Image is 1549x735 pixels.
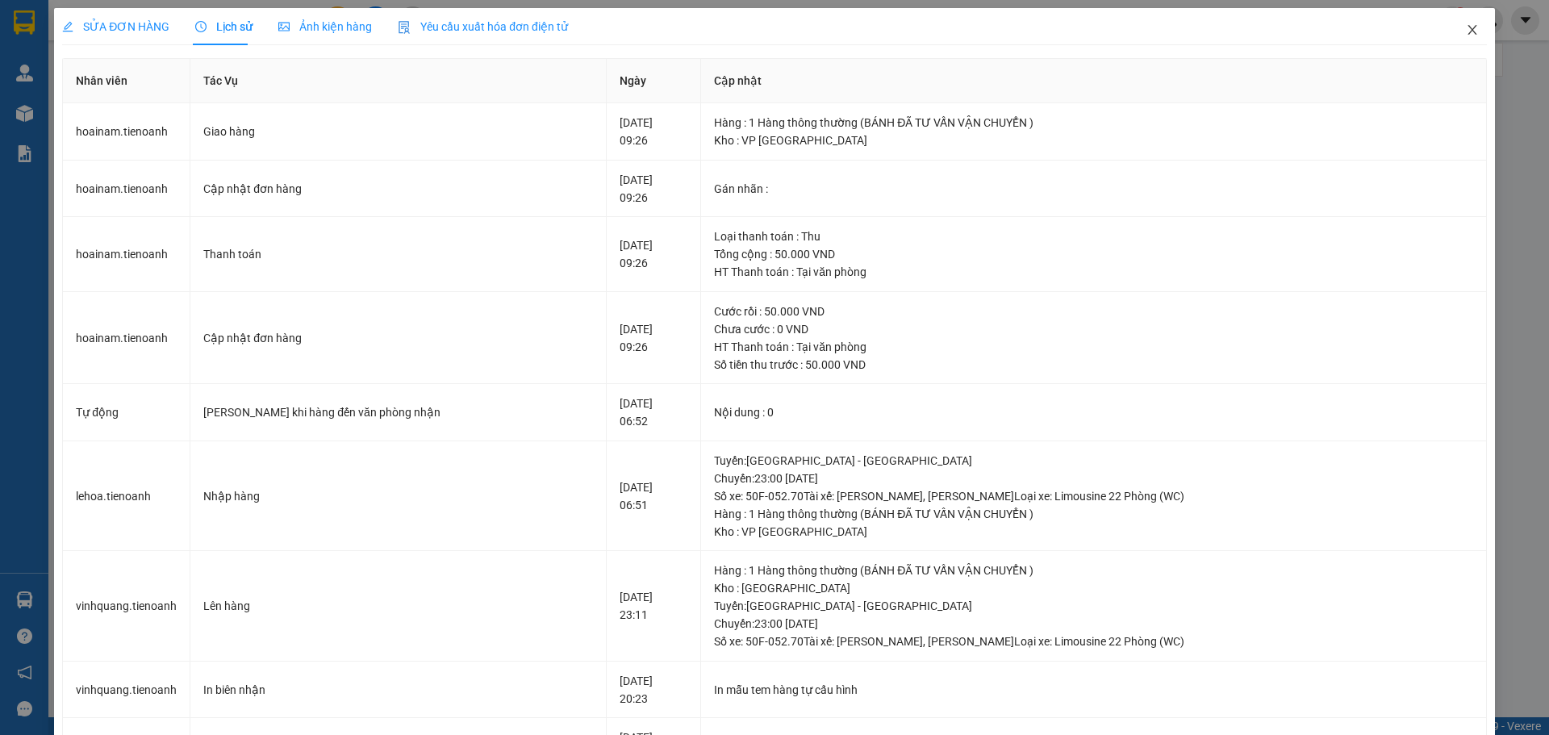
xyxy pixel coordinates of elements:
[714,523,1473,541] div: Kho : VP [GEOGRAPHIC_DATA]
[62,21,73,32] span: edit
[278,21,290,32] span: picture
[714,681,1473,699] div: In mẫu tem hàng tự cấu hình
[714,180,1473,198] div: Gán nhãn :
[190,59,607,103] th: Tác Vụ
[63,161,190,218] td: hoainam.tienoanh
[607,59,701,103] th: Ngày
[62,20,169,33] span: SỬA ĐƠN HÀNG
[714,245,1473,263] div: Tổng cộng : 50.000 VND
[63,59,190,103] th: Nhân viên
[203,597,593,615] div: Lên hàng
[63,217,190,292] td: hoainam.tienoanh
[620,588,687,624] div: [DATE] 23:11
[714,562,1473,579] div: Hàng : 1 Hàng thông thường (BÁNH ĐÃ TƯ VẤN VẬN CHUYỂN )
[1466,23,1479,36] span: close
[714,338,1473,356] div: HT Thanh toán : Tại văn phòng
[63,662,190,719] td: vinhquang.tienoanh
[203,487,593,505] div: Nhập hàng
[195,21,207,32] span: clock-circle
[63,551,190,662] td: vinhquang.tienoanh
[620,236,687,272] div: [DATE] 09:26
[63,292,190,385] td: hoainam.tienoanh
[714,114,1473,132] div: Hàng : 1 Hàng thông thường (BÁNH ĐÃ TƯ VẤN VẬN CHUYỂN )
[203,180,593,198] div: Cập nhật đơn hàng
[714,597,1473,650] div: Tuyến : [GEOGRAPHIC_DATA] - [GEOGRAPHIC_DATA] Chuyến: 23:00 [DATE] Số xe: 50F-052.70 Tài xế: [PER...
[620,478,687,514] div: [DATE] 06:51
[195,20,253,33] span: Lịch sử
[63,103,190,161] td: hoainam.tienoanh
[701,59,1487,103] th: Cập nhật
[398,20,568,33] span: Yêu cầu xuất hóa đơn điện tử
[714,356,1473,374] div: Số tiền thu trước : 50.000 VND
[714,132,1473,149] div: Kho : VP [GEOGRAPHIC_DATA]
[278,20,372,33] span: Ảnh kiện hàng
[620,114,687,149] div: [DATE] 09:26
[620,320,687,356] div: [DATE] 09:26
[714,228,1473,245] div: Loại thanh toán : Thu
[203,245,593,263] div: Thanh toán
[714,303,1473,320] div: Cước rồi : 50.000 VND
[714,263,1473,281] div: HT Thanh toán : Tại văn phòng
[203,681,593,699] div: In biên nhận
[398,21,411,34] img: icon
[714,403,1473,421] div: Nội dung : 0
[63,441,190,552] td: lehoa.tienoanh
[620,672,687,708] div: [DATE] 20:23
[714,320,1473,338] div: Chưa cước : 0 VND
[203,123,593,140] div: Giao hàng
[63,384,190,441] td: Tự động
[203,329,593,347] div: Cập nhật đơn hàng
[714,452,1473,505] div: Tuyến : [GEOGRAPHIC_DATA] - [GEOGRAPHIC_DATA] Chuyến: 23:00 [DATE] Số xe: 50F-052.70 Tài xế: [PER...
[714,505,1473,523] div: Hàng : 1 Hàng thông thường (BÁNH ĐÃ TƯ VẤN VẬN CHUYỂN )
[1450,8,1495,53] button: Close
[620,171,687,207] div: [DATE] 09:26
[203,403,593,421] div: [PERSON_NAME] khi hàng đến văn phòng nhận
[620,395,687,430] div: [DATE] 06:52
[714,579,1473,597] div: Kho : [GEOGRAPHIC_DATA]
